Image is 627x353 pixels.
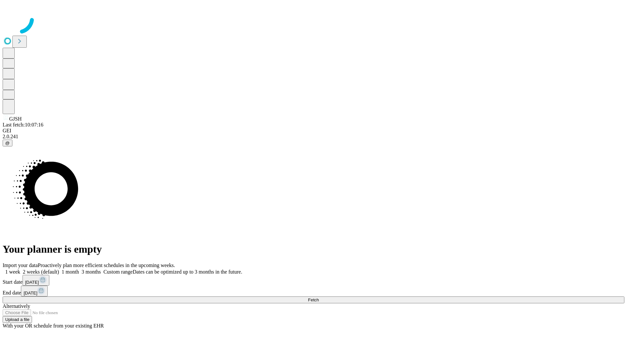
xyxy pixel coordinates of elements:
[3,243,624,255] h1: Your planner is empty
[25,280,39,285] span: [DATE]
[133,269,242,275] span: Dates can be optimized up to 3 months in the future.
[62,269,79,275] span: 1 month
[3,303,30,309] span: Alternatively
[3,286,624,296] div: End date
[21,286,48,296] button: [DATE]
[3,128,624,134] div: GEI
[308,297,319,302] span: Fetch
[3,275,624,286] div: Start date
[3,316,32,323] button: Upload a file
[23,275,49,286] button: [DATE]
[3,296,624,303] button: Fetch
[38,262,175,268] span: Proactively plan more efficient schedules in the upcoming weeks.
[104,269,133,275] span: Custom range
[3,122,43,127] span: Last fetch: 10:07:16
[3,140,12,146] button: @
[5,141,10,145] span: @
[3,262,38,268] span: Import your data
[24,291,37,295] span: [DATE]
[3,134,624,140] div: 2.0.241
[3,323,104,328] span: With your OR schedule from your existing EHR
[23,269,59,275] span: 2 weeks (default)
[9,116,22,122] span: GJSH
[5,269,20,275] span: 1 week
[82,269,101,275] span: 3 months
